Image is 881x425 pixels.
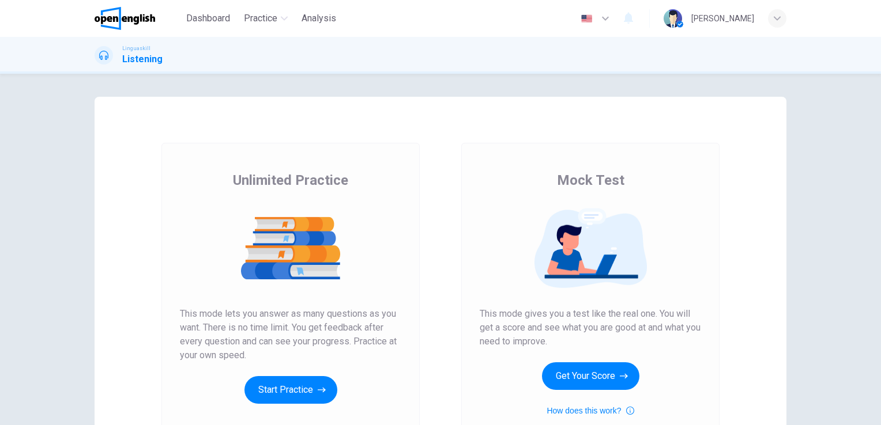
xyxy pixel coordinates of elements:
span: Practice [244,12,277,25]
button: Dashboard [182,8,235,29]
button: How does this work? [547,404,634,418]
span: This mode gives you a test like the real one. You will get a score and see what you are good at a... [480,307,701,348]
span: Unlimited Practice [233,171,348,189]
span: Mock Test [557,171,624,189]
img: en [579,14,594,23]
span: Linguaskill [122,44,150,52]
button: Practice [239,8,292,29]
img: Profile picture [664,9,682,28]
h1: Listening [122,52,163,66]
button: Get Your Score [542,362,639,390]
button: Start Practice [244,376,337,404]
button: Analysis [297,8,341,29]
img: OpenEnglish logo [95,7,155,30]
span: Dashboard [186,12,230,25]
a: OpenEnglish logo [95,7,182,30]
span: This mode lets you answer as many questions as you want. There is no time limit. You get feedback... [180,307,401,362]
div: [PERSON_NAME] [691,12,754,25]
span: Analysis [302,12,336,25]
